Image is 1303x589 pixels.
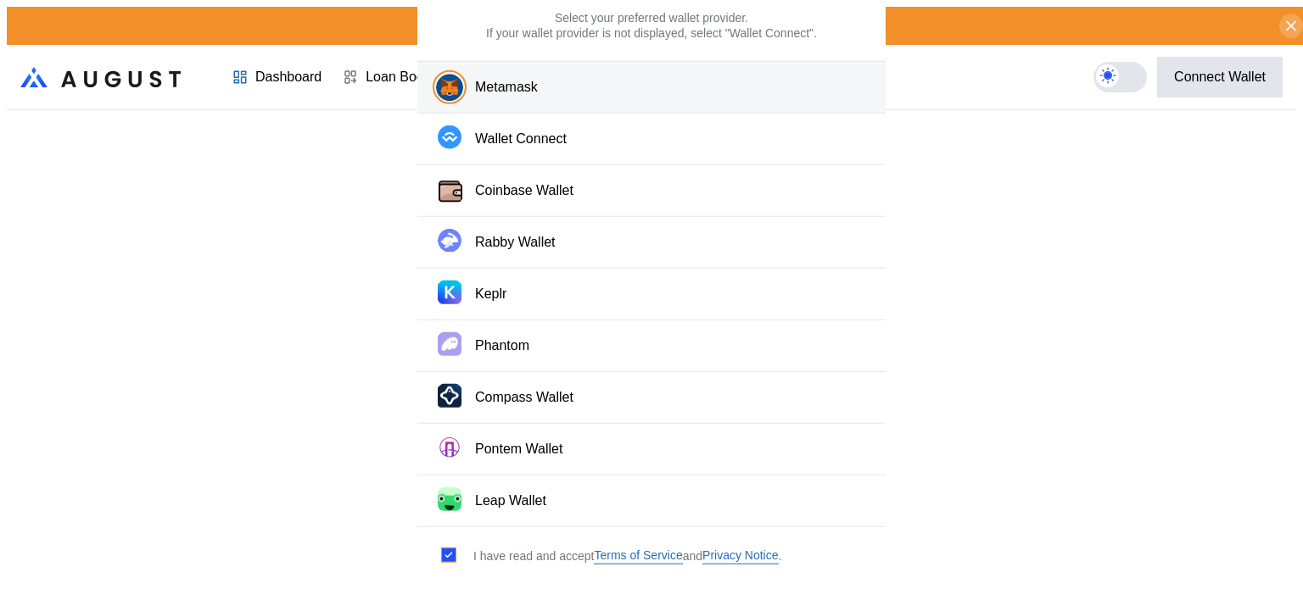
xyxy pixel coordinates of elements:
[475,389,573,407] div: Compass Wallet
[475,492,546,510] div: Leap Wallet
[417,320,886,372] button: PhantomPhantom
[702,547,778,564] a: Privacy Notice
[555,10,748,25] div: Select your preferred wallet provider.
[417,114,886,165] button: Wallet Connect
[366,69,431,85] div: Loan Book
[417,165,886,217] button: Coinbase WalletCoinbase Wallet
[683,548,702,564] span: and
[475,234,556,252] div: Rabby Wallet
[438,436,461,459] img: Pontem Wallet
[486,25,817,41] div: If your wallet provider is not displayed, select "Wallet Connect".
[438,384,461,408] img: Compass Wallet
[417,217,886,269] button: Rabby WalletRabby Wallet
[438,487,461,511] img: Leap Wallet
[417,475,886,527] button: Leap WalletLeap Wallet
[438,229,461,253] img: Rabby Wallet
[475,337,529,355] div: Phantom
[473,547,781,564] div: I have read and accept .
[438,332,461,356] img: Phantom
[417,424,886,475] button: Pontem WalletPontem Wallet
[436,177,465,206] img: Coinbase Wallet
[438,281,461,304] img: Keplr
[475,441,562,458] div: Pontem Wallet
[475,286,506,303] div: Keplr
[417,269,886,320] button: KeplrKeplr
[417,372,886,424] button: Compass WalletCompass Wallet
[1174,69,1266,85] div: Connect Wallet
[475,79,538,97] div: Metamask
[475,182,573,200] div: Coinbase Wallet
[594,547,682,564] a: Terms of Service
[475,131,567,148] div: Wallet Connect
[255,69,322,85] div: Dashboard
[417,61,886,114] button: Metamask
